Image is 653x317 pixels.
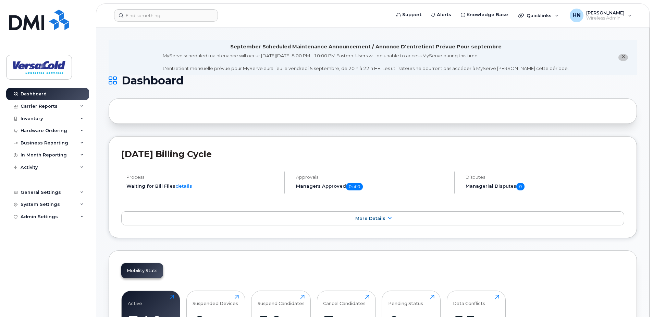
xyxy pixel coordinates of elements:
li: Waiting for Bill Files [126,183,279,189]
h4: Process [126,175,279,180]
span: Dashboard [122,75,184,86]
h5: Managers Approved [296,183,448,190]
span: 0 of 0 [346,183,363,190]
h5: Managerial Disputes [466,183,624,190]
h4: Approvals [296,175,448,180]
div: Data Conflicts [453,295,485,306]
div: Pending Status [388,295,423,306]
a: details [175,183,192,189]
h4: Disputes [466,175,624,180]
div: Active [128,295,142,306]
div: Cancel Candidates [323,295,366,306]
div: September Scheduled Maintenance Announcement / Annonce D'entretient Prévue Pour septembre [230,43,502,50]
span: More Details [355,216,385,221]
button: close notification [618,54,628,61]
h2: [DATE] Billing Cycle [121,149,624,159]
div: Suspend Candidates [258,295,305,306]
div: MyServe scheduled maintenance will occur [DATE][DATE] 8:00 PM - 10:00 PM Eastern. Users will be u... [163,52,569,72]
div: Suspended Devices [193,295,238,306]
span: 0 [516,183,525,190]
